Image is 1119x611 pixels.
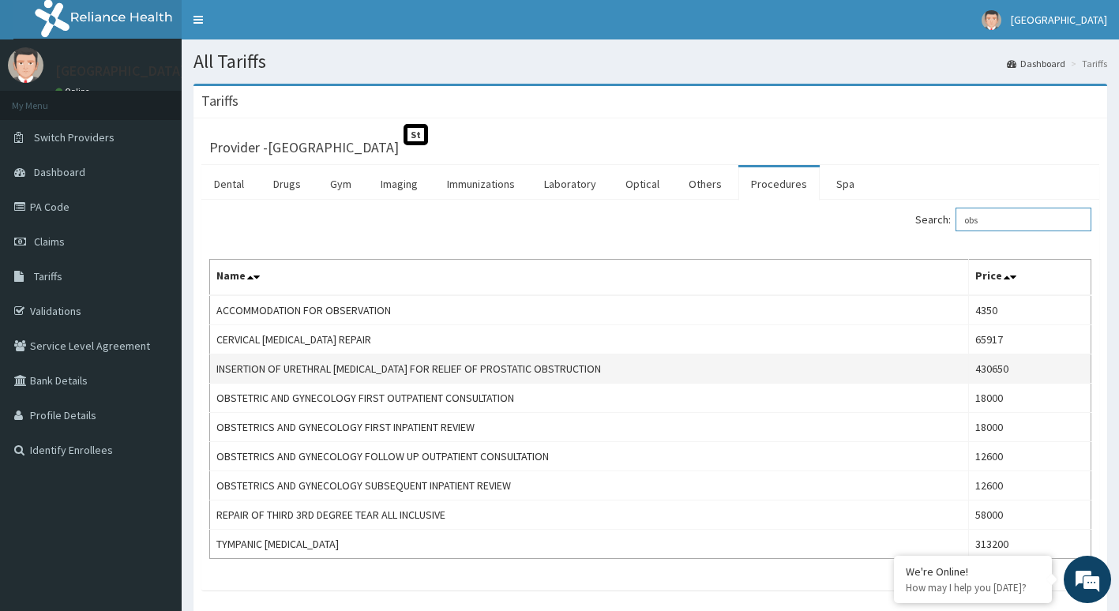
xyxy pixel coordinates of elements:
[1067,57,1107,70] li: Tariffs
[55,64,186,78] p: [GEOGRAPHIC_DATA]
[210,530,969,559] td: TYMPANIC [MEDICAL_DATA]
[29,79,64,118] img: d_794563401_company_1708531726252_794563401
[738,167,820,201] a: Procedures
[956,208,1091,231] input: Search:
[969,325,1091,354] td: 65917
[201,167,257,201] a: Dental
[34,269,62,283] span: Tariffs
[368,167,430,201] a: Imaging
[824,167,867,201] a: Spa
[906,564,1040,579] div: We're Online!
[92,199,218,358] span: We're online!
[969,500,1091,530] td: 58000
[210,295,969,325] td: ACCOMMODATION FOR OBSERVATION
[969,413,1091,442] td: 18000
[8,431,301,486] textarea: Type your message and hit 'Enter'
[34,234,65,249] span: Claims
[55,86,93,97] a: Online
[82,88,265,109] div: Chat with us now
[531,167,609,201] a: Laboratory
[676,167,734,201] a: Others
[34,130,115,144] span: Switch Providers
[201,94,238,108] h3: Tariffs
[8,47,43,83] img: User Image
[210,413,969,442] td: OBSTETRICS AND GYNECOLOGY FIRST INPATIENT REVIEW
[210,354,969,384] td: INSERTION OF URETHRAL [MEDICAL_DATA] FOR RELIEF OF PROSTATIC OBSTRUCTION
[969,530,1091,559] td: 313200
[210,384,969,413] td: OBSTETRIC AND GYNECOLOGY FIRST OUTPATIENT CONSULTATION
[969,384,1091,413] td: 18000
[969,295,1091,325] td: 4350
[259,8,297,46] div: Minimize live chat window
[209,141,399,155] h3: Provider - [GEOGRAPHIC_DATA]
[210,500,969,530] td: REPAIR OF THIRD 3RD DEGREE TEAR ALL INCLUSIVE
[434,167,528,201] a: Immunizations
[317,167,364,201] a: Gym
[906,581,1040,594] p: How may I help you today?
[1011,13,1107,27] span: [GEOGRAPHIC_DATA]
[982,10,1001,30] img: User Image
[969,354,1091,384] td: 430650
[404,124,428,145] span: St
[915,208,1091,231] label: Search:
[969,442,1091,471] td: 12600
[613,167,672,201] a: Optical
[34,165,85,179] span: Dashboard
[193,51,1107,72] h1: All Tariffs
[210,325,969,354] td: CERVICAL [MEDICAL_DATA] REPAIR
[210,471,969,500] td: OBSTETRICS AND GYNECOLOGY SUBSEQUENT INPATIENT REVIEW
[969,471,1091,500] td: 12600
[210,442,969,471] td: OBSTETRICS AND GYNECOLOGY FOLLOW UP OUTPATIENT CONSULTATION
[210,260,969,296] th: Name
[1007,57,1065,70] a: Dashboard
[261,167,314,201] a: Drugs
[969,260,1091,296] th: Price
